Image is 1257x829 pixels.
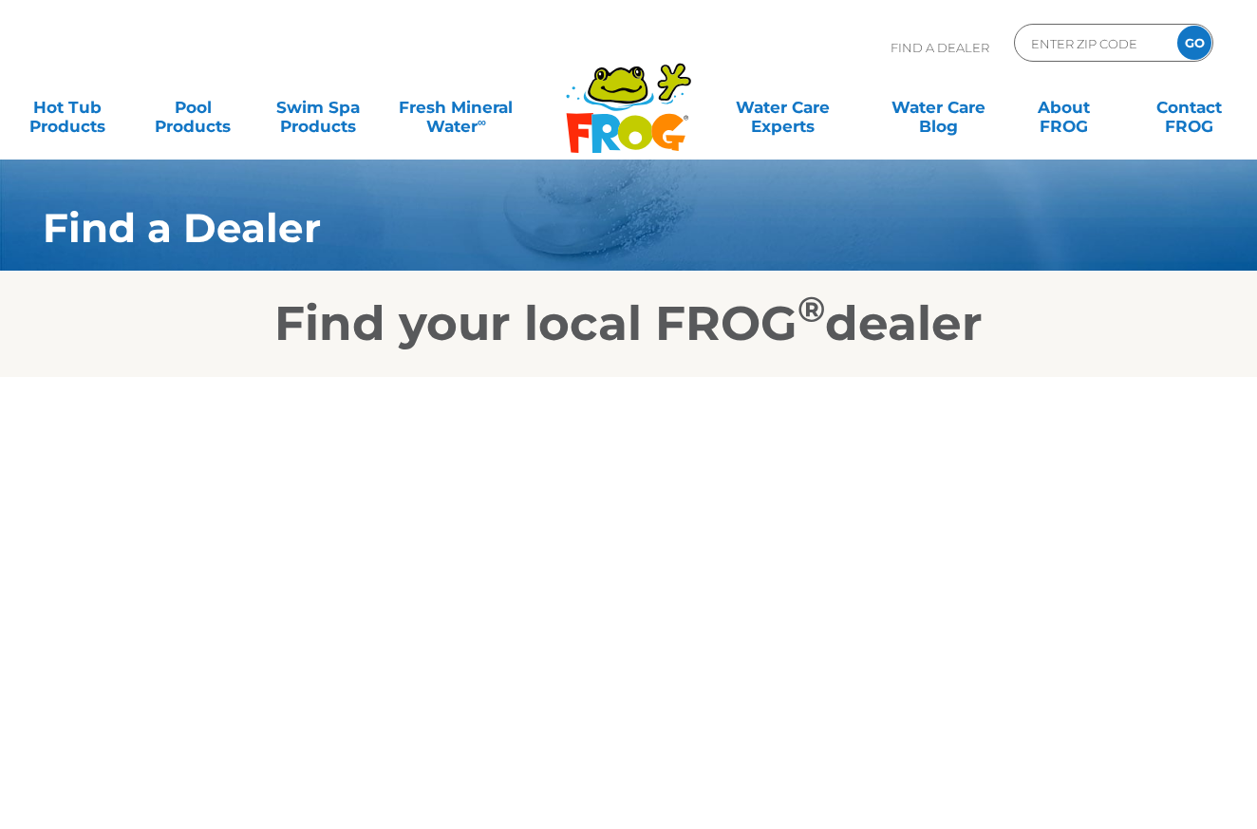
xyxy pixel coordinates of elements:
input: GO [1177,26,1211,60]
a: Water CareExperts [704,88,862,126]
img: Frog Products Logo [555,38,702,154]
a: Fresh MineralWater∞ [395,88,516,126]
a: Water CareBlog [890,88,987,126]
p: Find A Dealer [891,24,989,71]
a: Hot TubProducts [19,88,117,126]
sup: ∞ [478,115,486,129]
h1: Find a Dealer [43,205,1120,251]
a: PoolProducts [144,88,242,126]
a: Swim SpaProducts [270,88,367,126]
a: ContactFROG [1140,88,1238,126]
h2: Find your local FROG dealer [14,295,1243,352]
a: AboutFROG [1015,88,1113,126]
sup: ® [797,288,825,330]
